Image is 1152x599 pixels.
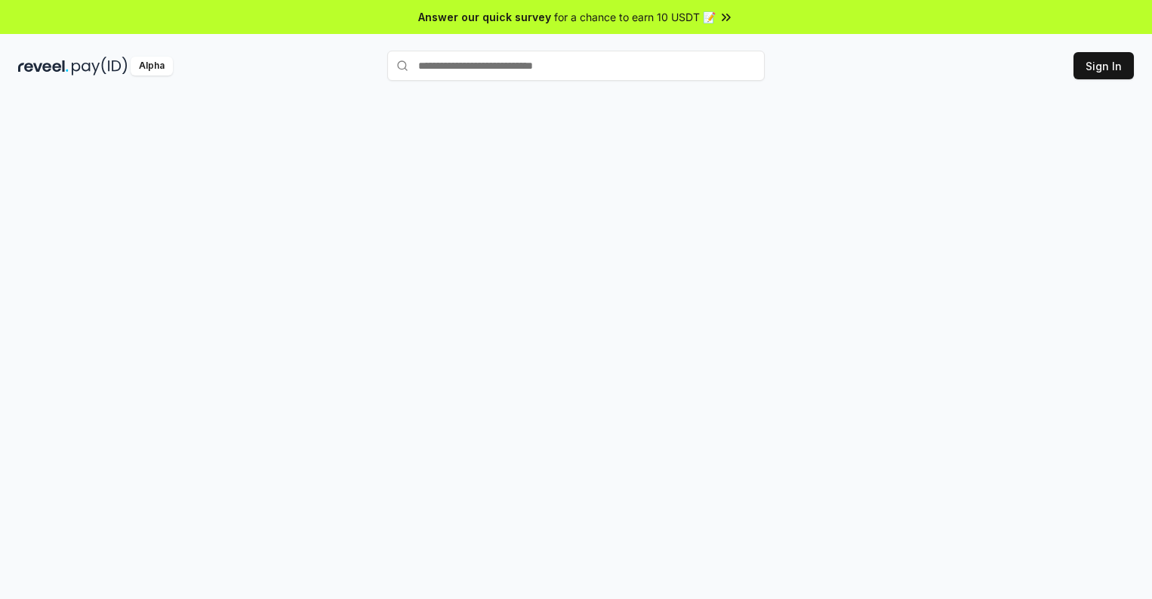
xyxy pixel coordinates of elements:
[1073,52,1134,79] button: Sign In
[72,57,128,76] img: pay_id
[131,57,173,76] div: Alpha
[18,57,69,76] img: reveel_dark
[554,9,716,25] span: for a chance to earn 10 USDT 📝
[418,9,551,25] span: Answer our quick survey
